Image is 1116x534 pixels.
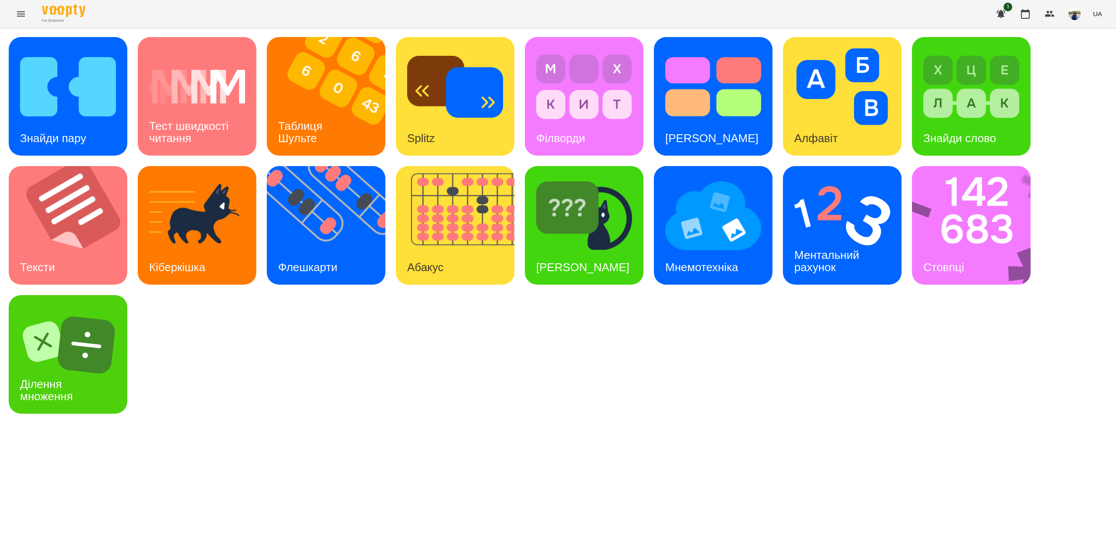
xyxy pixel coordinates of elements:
[794,48,890,125] img: Алфавіт
[536,48,632,125] img: Філворди
[278,119,326,144] h3: Таблиця Шульте
[149,48,245,125] img: Тест швидкості читання
[396,37,514,156] a: SplitzSplitz
[525,37,643,156] a: ФілвордиФілворди
[278,261,337,274] h3: Флешкарти
[665,261,738,274] h3: Мнемотехніка
[654,37,772,156] a: Тест Струпа[PERSON_NAME]
[267,166,396,285] img: Флешкарти
[1093,9,1102,18] span: UA
[10,3,31,24] button: Menu
[9,37,127,156] a: Знайди паруЗнайди пару
[396,166,525,285] img: Абакус
[794,132,838,145] h3: Алфавіт
[665,177,761,254] img: Мнемотехніка
[536,261,629,274] h3: [PERSON_NAME]
[149,177,245,254] img: Кіберкішка
[912,166,1042,285] img: Стовпці
[923,261,964,274] h3: Стовпці
[267,166,385,285] a: ФлешкартиФлешкарти
[665,48,761,125] img: Тест Струпа
[794,177,890,254] img: Ментальний рахунок
[794,248,862,273] h3: Ментальний рахунок
[149,261,205,274] h3: Кіберкішка
[1089,6,1106,22] button: UA
[42,18,85,24] span: For Business
[407,48,503,125] img: Splitz
[149,119,231,144] h3: Тест швидкості читання
[42,4,85,17] img: Voopty Logo
[407,261,443,274] h3: Абакус
[912,37,1031,156] a: Знайди словоЗнайди слово
[407,132,435,145] h3: Splitz
[9,166,127,285] a: ТекстиТексти
[525,166,643,285] a: Знайди Кіберкішку[PERSON_NAME]
[267,37,385,156] a: Таблиця ШультеТаблиця Шульте
[665,132,759,145] h3: [PERSON_NAME]
[912,166,1031,285] a: СтовпціСтовпці
[783,37,902,156] a: АлфавітАлфавіт
[536,177,632,254] img: Знайди Кіберкішку
[20,306,116,383] img: Ділення множення
[783,166,902,285] a: Ментальний рахунокМентальний рахунок
[1068,8,1081,20] img: 79bf113477beb734b35379532aeced2e.jpg
[9,166,138,285] img: Тексти
[20,378,73,402] h3: Ділення множення
[20,261,55,274] h3: Тексти
[20,132,86,145] h3: Знайди пару
[1004,3,1012,11] span: 1
[9,295,127,414] a: Ділення множенняДілення множення
[138,37,256,156] a: Тест швидкості читанняТест швидкості читання
[138,166,256,285] a: КіберкішкаКіберкішка
[923,132,996,145] h3: Знайди слово
[20,48,116,125] img: Знайди пару
[654,166,772,285] a: МнемотехнікаМнемотехніка
[396,166,514,285] a: АбакусАбакус
[923,48,1019,125] img: Знайди слово
[267,37,396,156] img: Таблиця Шульте
[536,132,585,145] h3: Філворди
